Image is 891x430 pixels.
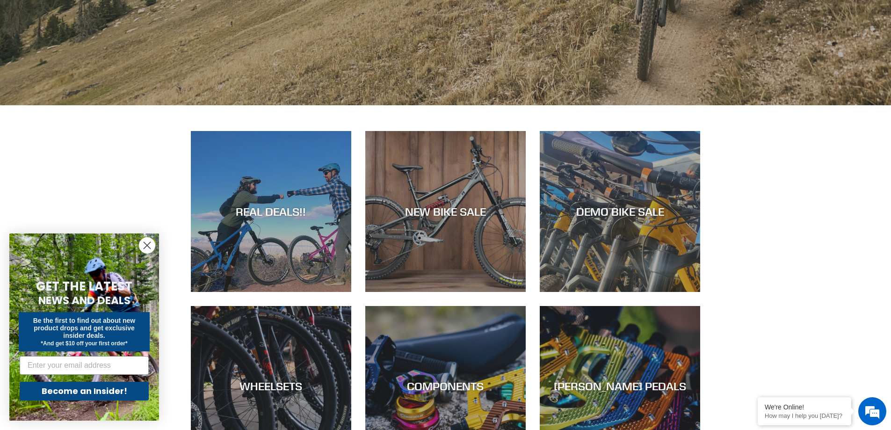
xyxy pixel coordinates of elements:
[191,205,351,219] div: REAL DEALS!!
[191,379,351,393] div: WHEELSETS
[38,293,130,308] span: NEWS AND DEALS
[41,340,127,347] span: *And get $10 off your first order*
[20,382,149,401] button: Become an Insider!
[365,379,526,393] div: COMPONENTS
[191,131,351,292] a: REAL DEALS!!
[540,131,700,292] a: DEMO BIKE SALE
[365,205,526,219] div: NEW BIKE SALE
[33,317,136,339] span: Be the first to find out about new product drops and get exclusive insider deals.
[36,278,132,295] span: GET THE LATEST
[540,205,700,219] div: DEMO BIKE SALE
[139,237,155,254] button: Close dialog
[765,412,844,419] p: How may I help you today?
[20,356,149,375] input: Enter your email address
[540,379,700,393] div: [PERSON_NAME] PEDALS
[365,131,526,292] a: NEW BIKE SALE
[765,403,844,411] div: We're Online!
